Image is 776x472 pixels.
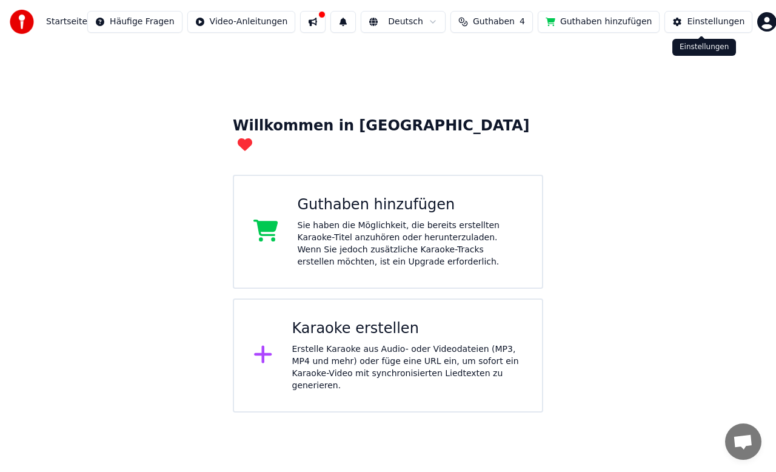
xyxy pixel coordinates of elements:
nav: breadcrumb [46,16,87,28]
button: Guthaben4 [450,11,533,33]
div: Sie haben die Möglichkeit, die bereits erstellten Karaoke-Titel anzuhören oder herunterzuladen. W... [298,220,523,268]
img: youka [10,10,34,34]
div: Einstellungen [687,16,744,28]
div: Karaoke erstellen [292,319,523,339]
div: Chat öffnen [725,423,761,460]
span: Guthaben [473,16,515,28]
span: Startseite [46,16,87,28]
div: Einstellungen [672,39,736,56]
div: Erstelle Karaoke aus Audio- oder Videodateien (MP3, MP4 und mehr) oder füge eine URL ein, um sofo... [292,343,523,392]
button: Video-Anleitungen [187,11,296,33]
button: Häufige Fragen [87,11,182,33]
div: Willkommen in [GEOGRAPHIC_DATA] [233,116,543,155]
div: Guthaben hinzufügen [298,195,523,215]
span: 4 [520,16,525,28]
button: Einstellungen [664,11,752,33]
button: Guthaben hinzufügen [538,11,660,33]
